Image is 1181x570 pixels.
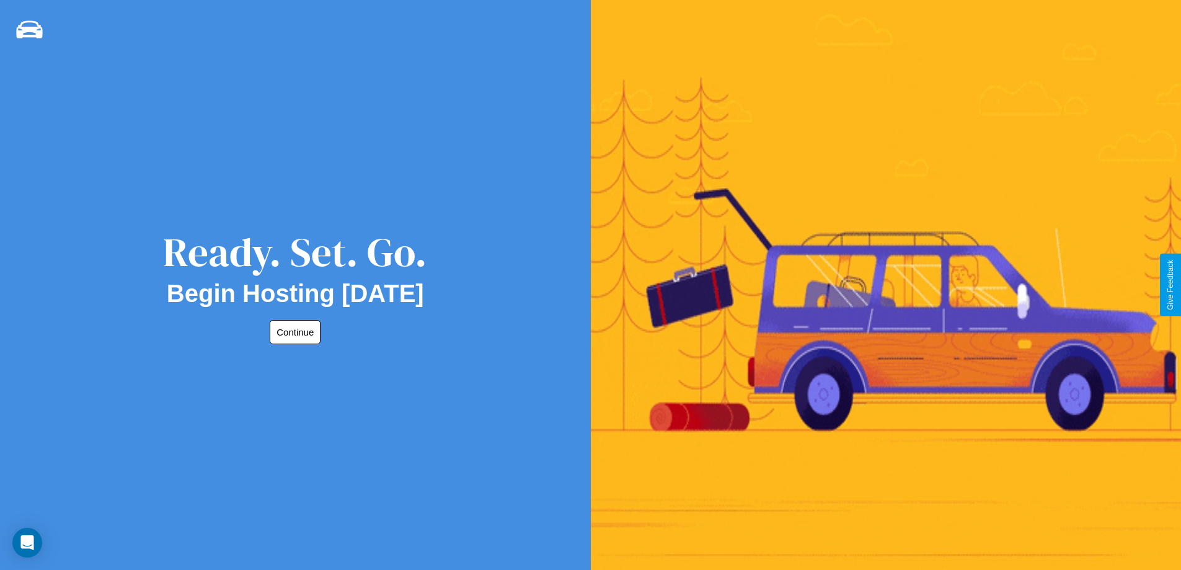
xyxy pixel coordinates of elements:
button: Continue [270,320,321,344]
div: Give Feedback [1166,260,1175,310]
div: Ready. Set. Go. [163,225,427,280]
div: Open Intercom Messenger [12,528,42,558]
h2: Begin Hosting [DATE] [167,280,424,308]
